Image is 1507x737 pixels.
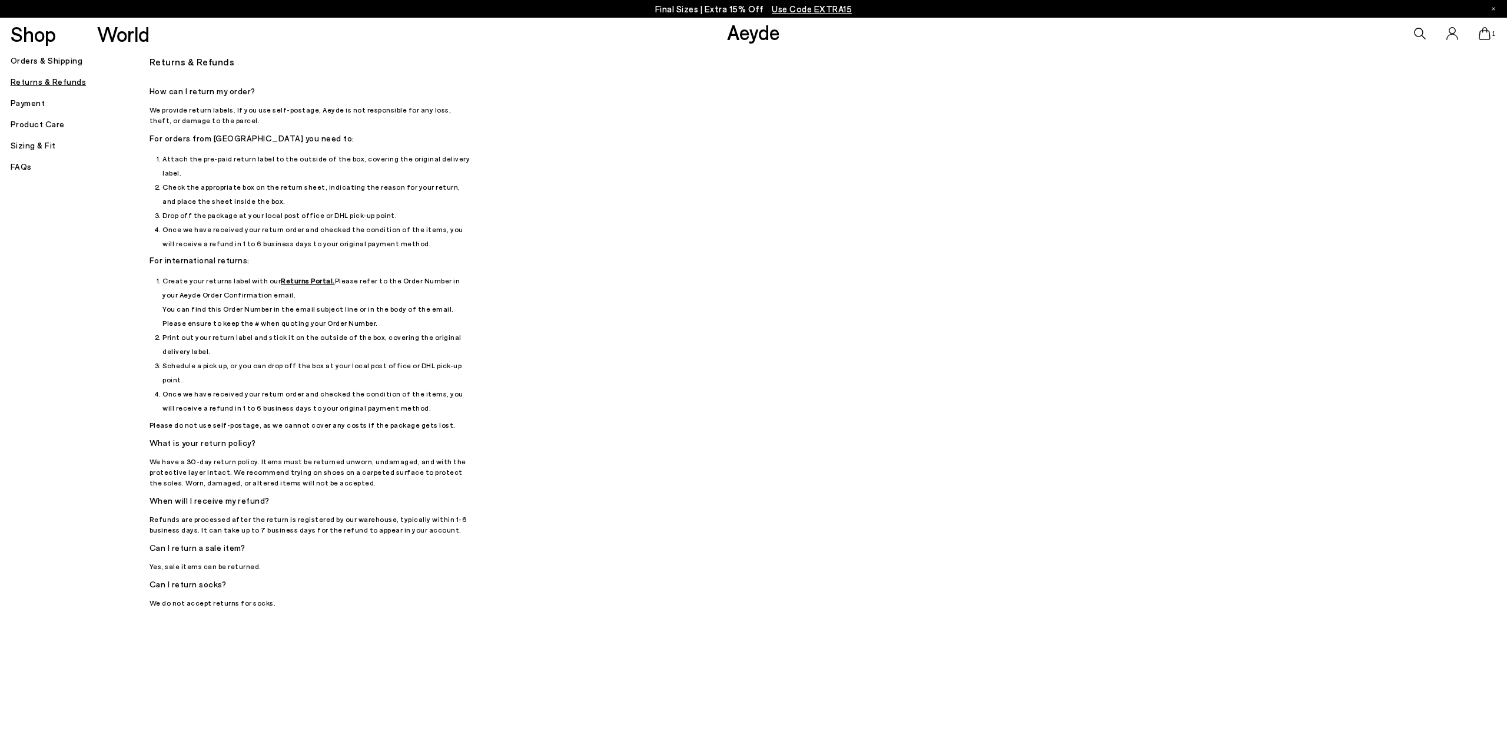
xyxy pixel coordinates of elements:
[281,276,335,285] a: Returns Portal.
[150,597,473,608] p: We do not accept returns for socks.
[727,19,780,44] a: Aeyde
[150,419,473,430] p: Please do not use self-postage, as we cannot cover any costs if the package gets lost.
[11,116,150,133] h5: Product Care
[162,273,473,330] li: Create your returns label with our Please refer to the Order Number in your Aeyde Order Confirmat...
[162,208,473,222] li: Drop off the package at your local post office or DHL pick-up point.
[162,180,473,208] li: Check the appropriate box on the return sheet, indicating the reason for your return, and place t...
[11,24,56,44] a: Shop
[150,52,1400,71] h3: Returns & Refunds
[150,104,473,125] p: We provide return labels. If you use self-postage, Aeyde is not responsible for any loss, theft, ...
[11,137,150,154] h5: Sizing & Fit
[11,95,150,111] h5: Payment
[1479,27,1491,40] a: 1
[150,493,473,509] h5: When will I receive my refund?
[1491,31,1496,37] span: 1
[772,4,852,14] span: Navigate to /collections/ss25-final-sizes
[150,130,473,147] h5: For orders from [GEOGRAPHIC_DATA] you need to:
[150,576,473,593] h5: Can I return socks?
[162,330,473,358] li: Print out your return label and stick it on the outside of the box, covering the original deliver...
[162,386,473,415] li: Once we have received your return order and checked the condition of the items, you will receive ...
[11,52,150,69] h5: Orders & Shipping
[162,358,473,386] li: Schedule a pick up, or you can drop off the box at your local post office or DHL pick-up point.
[162,151,473,180] li: Attach the pre-paid return label to the outside of the box, covering the original delivery label.
[162,222,473,250] li: Once we have received your return order and checked the condition of the items, you will receive ...
[11,158,150,175] h5: FAQs
[150,252,473,269] h5: For international returns:
[150,514,473,535] p: Refunds are processed after the return is registered by our warehouse, typically within 1-6 busin...
[150,456,473,488] p: We have a 30-day return policy. Items must be returned unworn, undamaged, and with the protective...
[11,74,150,90] h5: Returns & Refunds
[150,83,473,100] h5: How can I return my order?
[655,2,852,16] p: Final Sizes | Extra 15% Off
[150,435,473,451] h5: What is your return policy?
[97,24,150,44] a: World
[150,540,473,556] h5: Can I return a sale item?
[150,561,473,571] p: Yes, sale items can be returned.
